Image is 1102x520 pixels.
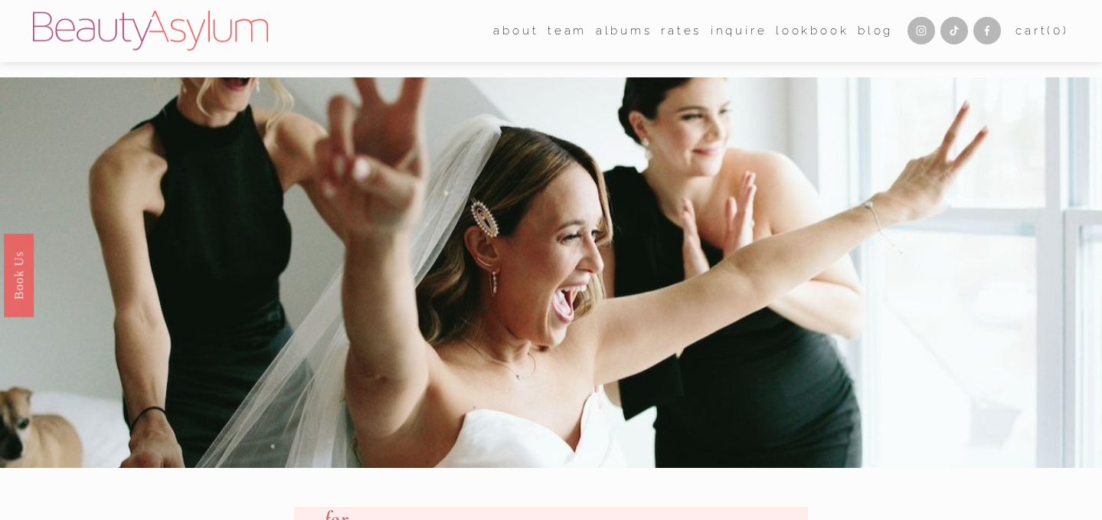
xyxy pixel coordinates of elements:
a: folder dropdown [493,19,538,43]
a: Lookbook [776,19,849,43]
a: folder dropdown [548,19,587,43]
a: Facebook [973,17,1001,44]
span: about [493,21,538,41]
span: team [548,21,587,41]
a: TikTok [940,17,968,44]
a: Inquire [711,19,767,43]
a: Rates [661,19,701,43]
a: Book Us [4,233,34,316]
span: 0 [1053,24,1063,38]
img: Beauty Asylum | Bridal Hair &amp; Makeup Charlotte &amp; Atlanta [33,11,268,51]
a: Blog [858,19,893,43]
a: albums [596,19,652,43]
a: 0 items in cart [1015,21,1069,41]
span: ( ) [1047,24,1068,38]
a: Instagram [907,17,935,44]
